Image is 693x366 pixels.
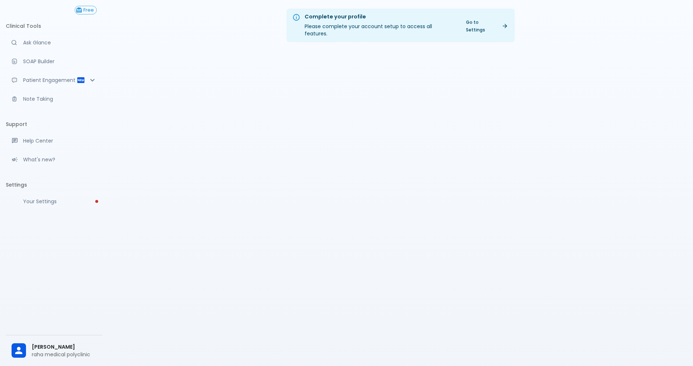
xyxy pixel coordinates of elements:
[23,39,97,46] p: Ask Glance
[6,116,103,133] li: Support
[6,72,103,88] div: Patient Reports & Referrals
[75,6,97,14] button: Free
[75,6,103,14] a: Click to view or change your subscription
[6,338,103,363] div: [PERSON_NAME]raha medical polyclinic
[462,17,512,35] a: Go to Settings
[6,17,103,35] li: Clinical Tools
[23,137,97,144] p: Help Center
[6,152,103,167] div: Recent updates and feature releases
[6,53,103,69] a: Docugen: Compose a clinical documentation in seconds
[6,35,103,51] a: Moramiz: Find ICD10AM codes instantly
[6,176,103,193] li: Settings
[23,198,97,205] p: Your Settings
[305,11,456,40] div: Please complete your account setup to access all features.
[6,91,103,107] a: Advanced note-taking
[81,8,96,13] span: Free
[32,343,97,351] span: [PERSON_NAME]
[23,156,97,163] p: What's new?
[6,193,103,209] a: Please complete account setup
[23,58,97,65] p: SOAP Builder
[23,95,97,103] p: Note Taking
[23,77,77,84] p: Patient Engagement
[32,351,97,358] p: raha medical polyclinic
[6,133,103,149] a: Get help from our support team
[305,13,456,21] div: Complete your profile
